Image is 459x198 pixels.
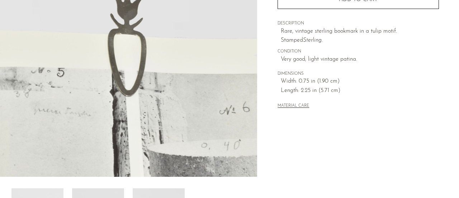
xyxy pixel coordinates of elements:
span: Very good; light vintage patina. [281,55,439,64]
span: Width: 0.75 in (1.90 cm) [281,77,439,86]
span: Length: 2.25 in (5.71 cm) [281,86,439,96]
span: DESCRIPTION [278,20,439,27]
span: CONDITION [278,49,439,55]
span: DIMENSIONS [278,71,439,77]
p: Rare, vintage sterling bookmark in a tulip motif. Stamped [281,27,439,45]
em: Sterling. [303,37,323,43]
button: MATERIAL CARE [278,103,309,109]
